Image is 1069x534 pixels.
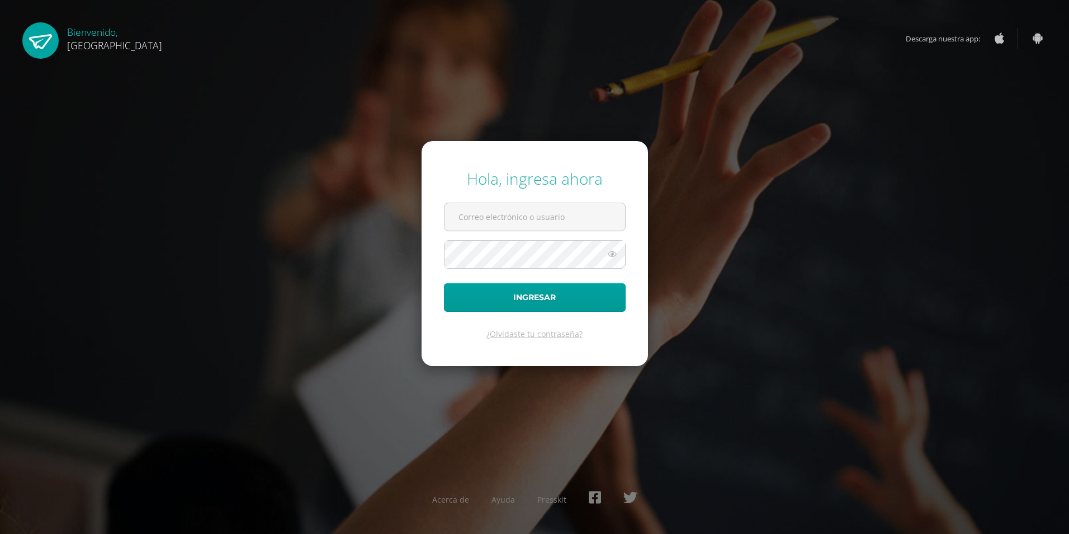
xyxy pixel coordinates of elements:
[906,28,991,49] span: Descarga nuestra app:
[67,22,162,52] div: Bienvenido,
[67,39,162,52] span: [GEOGRAPHIC_DATA]
[444,203,625,231] input: Correo electrónico o usuario
[432,494,469,505] a: Acerca de
[537,494,566,505] a: Presskit
[444,283,626,312] button: Ingresar
[486,329,583,339] a: ¿Olvidaste tu contraseña?
[491,494,515,505] a: Ayuda
[444,168,626,189] div: Hola, ingresa ahora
